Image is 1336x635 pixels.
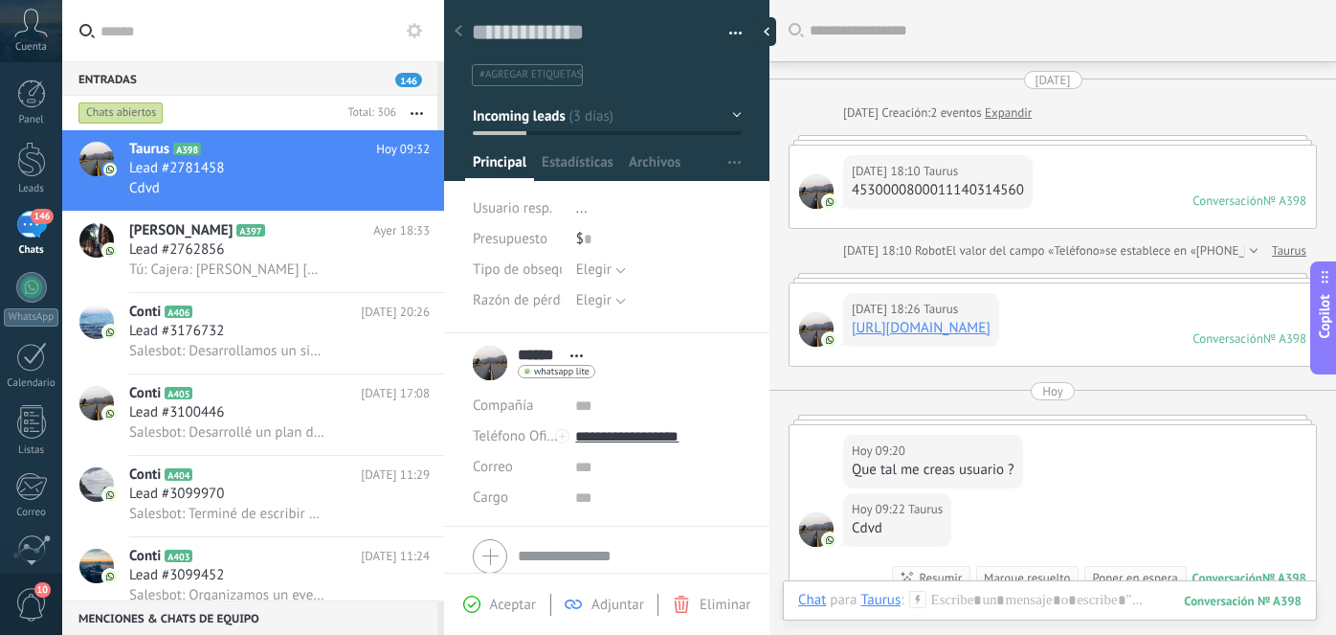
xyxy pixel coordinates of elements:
[165,306,192,318] span: A406
[473,293,579,307] span: Razón de pérdida
[129,586,324,604] span: Salesbot: Organizamos un evento de networking para mujeres empresarias Fue muy productivo y enriq...
[1315,294,1334,338] span: Copilot
[31,209,53,224] span: 146
[860,591,901,608] div: Taurus
[129,342,324,360] span: Salesbot: Desarrollamos un sistema para mejorar la eficiencia en hospitales Es gratificante traba...
[129,505,324,523] span: Salesbot: Terminé de escribir un cuento corto para una antología Espero que les guste
[129,221,233,240] span: [PERSON_NAME]
[129,240,224,260] span: Lead #2762856
[103,570,117,583] img: icon
[473,458,513,476] span: Correo
[62,537,444,618] a: avatariconContiA403[DATE] 11:24Lead #3099452Salesbot: Organizamos un evento de networking para mu...
[852,319,991,337] a: [URL][DOMAIN_NAME]
[830,591,857,610] span: para
[843,103,881,123] div: [DATE]
[103,407,117,420] img: icon
[1042,382,1063,400] div: Hoy
[542,153,613,181] span: Estadísticas
[799,174,834,209] span: Taurus
[165,550,192,562] span: A403
[1192,330,1263,347] div: Conversación
[129,465,161,485] span: Conti
[473,490,508,505] span: Cargo
[534,367,590,376] span: whatsapp lite
[852,162,924,181] div: [DATE] 18:10
[376,140,430,159] span: Hoy 09:32
[799,312,834,347] span: Taurus
[361,547,430,566] span: [DATE] 11:24
[576,285,626,316] button: Elegir
[340,103,396,123] div: Total: 306
[129,322,224,341] span: Lead #3176732
[62,601,437,635] div: Menciones & Chats de equipo
[129,159,224,178] span: Lead #2781458
[473,285,562,316] div: Razón de pérdida
[103,488,117,502] img: icon
[1272,241,1306,261] a: Taurus
[946,241,1105,261] span: El valor del campo «Teléfono»
[576,224,742,255] div: $
[1035,71,1071,89] div: [DATE]
[103,326,117,339] img: icon
[479,68,582,81] span: #agregar etiquetas
[591,596,644,614] span: Adjuntar
[924,162,958,181] span: Taurus
[62,293,444,374] a: avatariconContiA406[DATE] 20:26Lead #3176732Salesbot: Desarrollamos un sistema para mejorar la ef...
[908,500,943,519] span: Taurus
[852,300,924,319] div: [DATE] 18:26
[473,153,526,181] span: Principal
[473,452,513,483] button: Correo
[473,224,562,255] div: Presupuesto
[1192,193,1263,209] div: Conversación
[576,199,588,217] span: ...
[919,569,962,587] div: Resumir
[924,300,958,319] span: Taurus
[823,533,836,547] img: com.amocrm.amocrmwa.svg
[4,244,59,257] div: Chats
[1262,570,1306,586] div: № A398
[103,244,117,258] img: icon
[985,103,1032,123] a: Expandir
[901,591,903,610] span: :
[4,183,59,195] div: Leads
[629,153,680,181] span: Archivos
[473,262,578,277] span: Tipo de obsequio
[852,461,1014,480] div: Que tal me creas usuario ?
[757,17,776,46] div: Ocultar
[852,500,908,519] div: Hoy 09:22
[165,387,192,399] span: A405
[576,255,626,285] button: Elegir
[62,456,444,536] a: avatariconContiA404[DATE] 11:29Lead #3099970Salesbot: Terminé de escribir un cuento corto para un...
[843,241,915,261] div: [DATE] 18:10
[129,261,324,279] span: Tú: Cajera: [PERSON_NAME] [PHONE_NUMBER]
[373,221,430,240] span: Ayer 18:33
[129,303,161,322] span: Conti
[395,73,422,87] span: 146
[823,195,836,209] img: com.amocrm.amocrmwa.svg
[129,566,224,585] span: Lead #3099452
[1092,569,1177,587] div: Poner en espera
[129,403,224,422] span: Lead #3100446
[103,163,117,176] img: icon
[236,224,264,237] span: A397
[129,485,224,504] span: Lead #3099970
[576,291,612,309] span: Elegir
[4,377,59,390] div: Calendario
[852,519,943,538] div: Cdvd
[984,569,1070,587] div: Marque resuelto
[129,547,161,566] span: Conti
[473,427,572,445] span: Teléfono Oficina
[1184,593,1302,609] div: 398
[62,212,444,292] a: avataricon[PERSON_NAME]A397Ayer 18:33Lead #2762856Tú: Cajera: [PERSON_NAME] [PHONE_NUMBER]
[129,179,160,197] span: Cdvd
[1192,570,1262,586] div: Conversación
[473,391,561,421] div: Compañía
[396,96,437,130] button: Más
[473,421,561,452] button: Teléfono Oficina
[1263,330,1306,347] div: № A398
[852,442,908,461] div: Hoy 09:20
[129,384,161,403] span: Conti
[490,596,536,614] span: Aceptar
[62,61,437,96] div: Entradas
[62,130,444,211] a: avatariconTaurusA398Hoy 09:32Lead #2781458Cdvd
